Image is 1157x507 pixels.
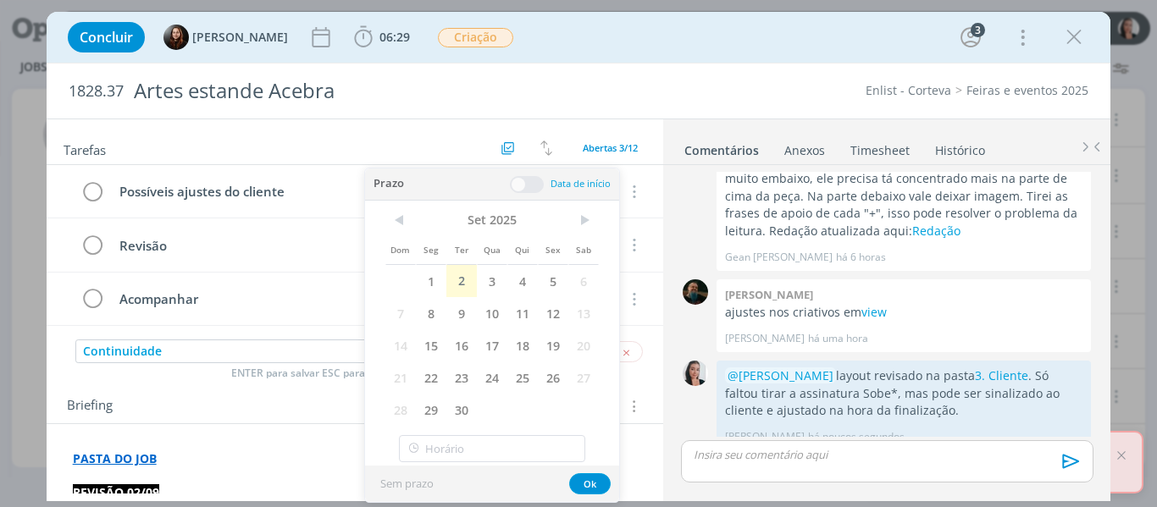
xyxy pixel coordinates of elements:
[507,361,538,394] span: 25
[437,27,514,48] button: Criação
[538,265,568,297] span: 5
[47,12,1111,501] div: dialog
[477,361,507,394] span: 24
[861,304,887,320] a: view
[538,297,568,329] span: 12
[73,450,157,466] a: PASTA DO JOB
[69,82,124,101] span: 1828.37
[416,329,446,361] span: 15
[725,331,805,346] p: [PERSON_NAME]
[163,25,189,50] img: E
[568,233,599,265] span: Sab
[438,28,513,47] span: Criação
[385,361,416,394] span: 21
[385,207,416,233] span: <
[966,82,1088,98] a: Feiras e eventos 2025
[971,23,985,37] div: 3
[507,265,538,297] span: 4
[850,135,911,159] a: Timesheet
[477,297,507,329] span: 10
[538,361,568,394] span: 26
[416,361,446,394] span: 22
[127,70,656,112] div: Artes estande Acebra
[80,30,133,44] span: Concluir
[784,142,825,159] div: Anexos
[416,394,446,426] span: 29
[446,297,477,329] span: 9
[725,304,1082,321] p: ajustes nos criativos em
[446,394,477,426] span: 30
[808,429,905,444] span: há poucos segundos
[385,297,416,329] span: 7
[192,31,288,43] span: [PERSON_NAME]
[231,366,409,380] span: ENTER para salvar ESC para cancelar
[379,29,410,45] span: 06:29
[477,329,507,361] span: 17
[836,250,886,265] span: há 6 horas
[934,135,986,159] a: Histórico
[446,361,477,394] span: 23
[446,233,477,265] span: Ter
[957,24,984,51] button: 3
[569,473,611,494] button: Ok
[399,435,585,462] input: Horário
[684,135,760,159] a: Comentários
[385,233,416,265] span: Dom
[538,329,568,361] span: 19
[583,141,638,154] span: Abertas 3/12
[728,367,833,383] span: @[PERSON_NAME]
[67,395,113,417] span: Briefing
[725,287,813,302] b: [PERSON_NAME]
[540,141,552,156] img: arrow-down-up.svg
[538,233,568,265] span: Sex
[912,223,960,239] a: Redação
[64,138,106,158] span: Tarefas
[113,235,413,256] div: Revisão
[507,233,538,265] span: Qui
[477,265,507,297] span: 3
[725,250,833,265] p: Gean [PERSON_NAME]
[446,265,477,297] span: 2
[507,329,538,361] span: 18
[73,484,159,500] strong: REVISÃO 02/09
[113,181,413,202] div: Possíveis ajustes do cliente
[568,361,599,394] span: 27
[416,207,568,233] span: Set 2025
[68,22,145,52] button: Concluir
[568,207,599,233] span: >
[725,118,1082,240] p: A trouxe um excelente ponto sobre a disposição do texto. O texto não pode estar muito embaixo, el...
[808,331,868,346] span: há uma hora
[725,367,1082,419] p: layout revisado na pasta . Só faltou tirar a assinatura Sobe*, mas pode ser sinalizado ao cliente...
[446,329,477,361] span: 16
[568,329,599,361] span: 20
[416,233,446,265] span: Seg
[374,175,404,193] span: Prazo
[163,25,288,50] button: E[PERSON_NAME]
[568,297,599,329] span: 13
[683,361,708,386] img: C
[416,297,446,329] span: 8
[683,279,708,305] img: M
[551,177,611,190] span: Data de início
[385,394,416,426] span: 28
[385,329,416,361] span: 14
[975,367,1028,383] a: 3. Cliente
[477,233,507,265] span: Qua
[113,289,462,310] div: Acompanhar
[725,429,805,444] p: [PERSON_NAME]
[866,82,951,98] a: Enlist - Corteva
[350,24,414,51] button: 06:29
[568,265,599,297] span: 6
[416,265,446,297] span: 1
[507,297,538,329] span: 11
